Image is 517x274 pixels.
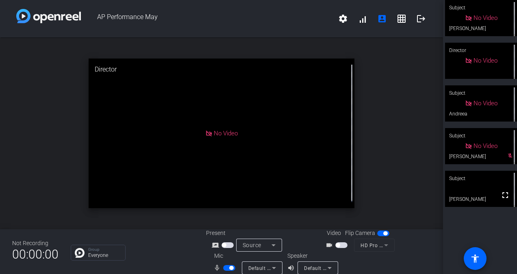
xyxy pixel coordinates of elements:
[377,14,387,24] mat-icon: account_box
[416,14,426,24] mat-icon: logout
[345,229,375,237] span: Flip Camera
[474,14,497,22] span: No Video
[212,240,222,250] mat-icon: screen_share_outline
[81,9,333,28] span: AP Performance May
[445,128,517,144] div: Subject
[445,85,517,101] div: Subject
[474,142,497,150] span: No Video
[474,100,497,107] span: No Video
[12,244,59,264] span: 00:00:00
[353,9,372,28] button: signal_cellular_alt
[16,9,81,23] img: white-gradient.svg
[243,242,261,248] span: Source
[287,252,336,260] div: Speaker
[397,14,406,24] mat-icon: grid_on
[206,252,287,260] div: Mic
[214,130,238,137] span: No Video
[500,190,510,200] mat-icon: fullscreen
[304,265,398,271] span: Default - Speakers (2- Realtek(R) Audio)
[327,229,341,237] span: Video
[206,229,287,237] div: Present
[213,263,223,273] mat-icon: mic_none
[338,14,348,24] mat-icon: settings
[12,239,59,248] div: Not Recording
[326,240,335,250] mat-icon: videocam_outline
[287,263,297,273] mat-icon: volume_up
[445,171,517,186] div: Subject
[248,265,456,271] span: Default - Microphone Array (2- Intel® Smart Sound Technology for Digital Microphones)
[88,253,121,258] p: Everyone
[445,43,517,58] div: Director
[470,254,480,263] mat-icon: accessibility
[89,59,354,80] div: Director
[474,57,497,64] span: No Video
[75,248,85,258] img: Chat Icon
[88,248,121,252] p: Group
